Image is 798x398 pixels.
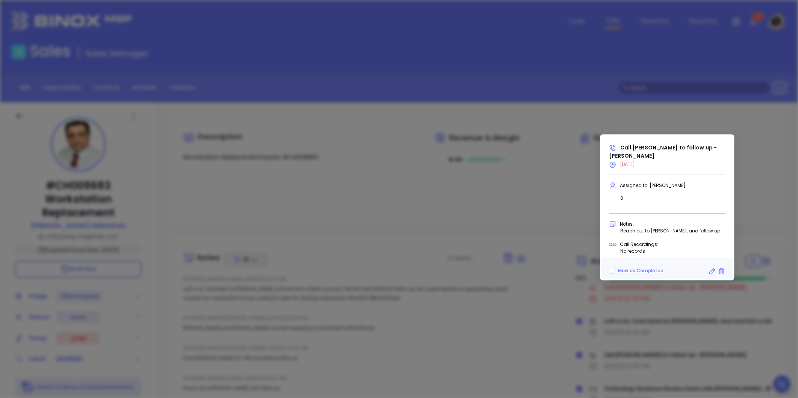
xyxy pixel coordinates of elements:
[620,241,658,247] span: Call Recordings:
[620,228,725,234] p: Reach out to [PERSON_NAME], and follow up.
[620,195,725,201] p: 0
[618,267,663,274] span: Mark as Completed
[609,144,717,160] span: Call [PERSON_NAME] to follow up - [PERSON_NAME]
[620,248,725,254] p: No records
[620,161,635,167] span: [DATE]
[620,221,634,227] span: Notes:
[620,182,686,188] span: Assigned to: [PERSON_NAME]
